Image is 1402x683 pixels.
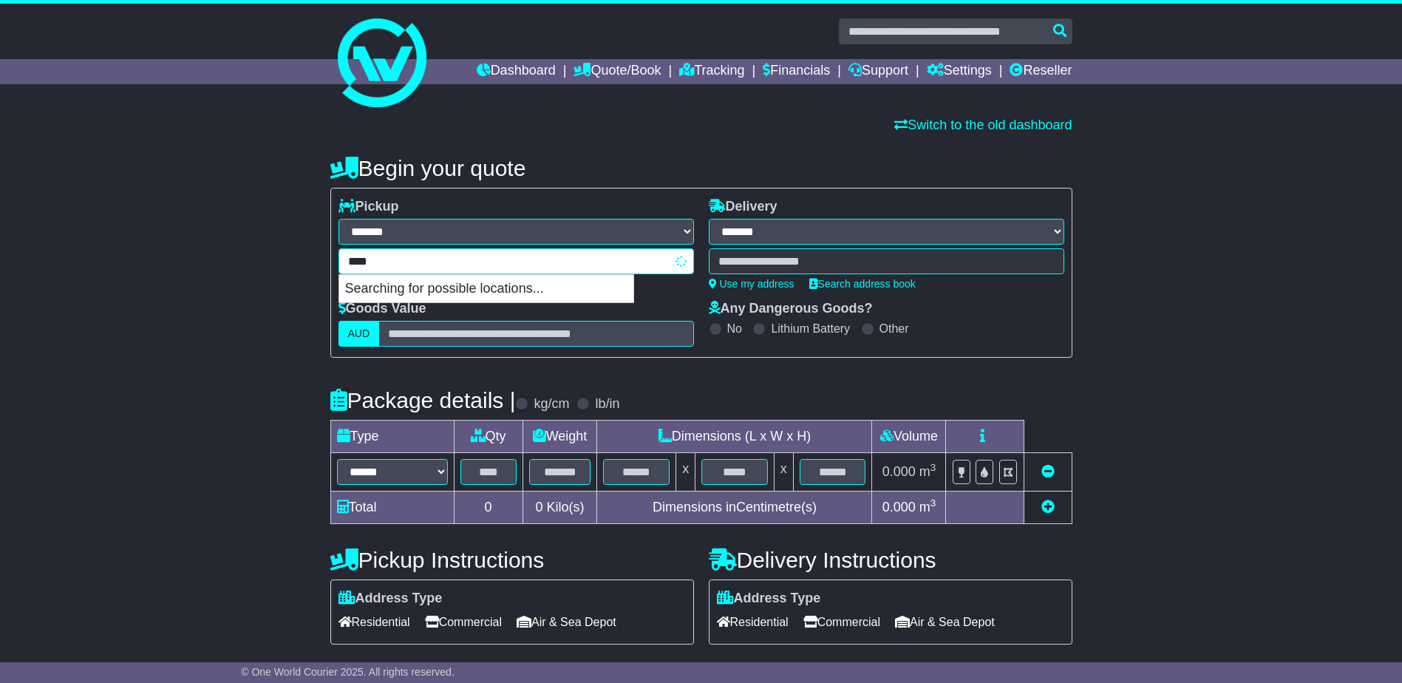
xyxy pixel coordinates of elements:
td: Kilo(s) [523,492,597,524]
label: kg/cm [534,396,569,412]
a: Tracking [679,59,744,84]
a: Settings [927,59,992,84]
span: Commercial [803,611,880,633]
a: Support [848,59,908,84]
a: Switch to the old dashboard [894,118,1072,132]
p: Searching for possible locations... [339,275,633,303]
a: Search address book [809,278,916,290]
td: x [774,453,793,492]
td: Volume [872,421,946,453]
label: Any Dangerous Goods? [709,301,873,317]
h4: Begin your quote [330,156,1072,180]
span: Commercial [425,611,502,633]
a: Reseller [1010,59,1072,84]
a: Dashboard [477,59,556,84]
h4: Package details | [330,388,516,412]
label: Pickup [338,199,399,215]
label: Delivery [709,199,777,215]
a: Add new item [1041,500,1055,514]
span: Residential [338,611,410,633]
h4: Delivery Instructions [709,548,1072,572]
a: Financials [763,59,830,84]
label: AUD [338,321,380,347]
label: Address Type [717,591,821,607]
label: Lithium Battery [771,322,850,336]
span: 0 [535,500,542,514]
td: Dimensions (L x W x H) [597,421,872,453]
td: Dimensions in Centimetre(s) [597,492,872,524]
span: 0.000 [882,464,916,479]
label: Goods Value [338,301,426,317]
h4: Pickup Instructions [330,548,694,572]
label: lb/in [595,396,619,412]
span: Residential [717,611,789,633]
td: Qty [454,421,523,453]
a: Quote/Book [574,59,661,84]
span: Air & Sea Depot [517,611,616,633]
td: 0 [454,492,523,524]
sup: 3 [930,462,936,473]
sup: 3 [930,497,936,509]
span: m [919,464,936,479]
label: Address Type [338,591,443,607]
label: No [727,322,742,336]
td: Weight [523,421,597,453]
span: 0.000 [882,500,916,514]
span: m [919,500,936,514]
td: Type [330,421,454,453]
span: Air & Sea Depot [895,611,995,633]
td: x [676,453,695,492]
span: © One World Courier 2025. All rights reserved. [241,666,455,678]
td: Total [330,492,454,524]
a: Use my address [709,278,794,290]
a: Remove this item [1041,464,1055,479]
typeahead: Please provide city [338,248,694,274]
label: Other [879,322,909,336]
